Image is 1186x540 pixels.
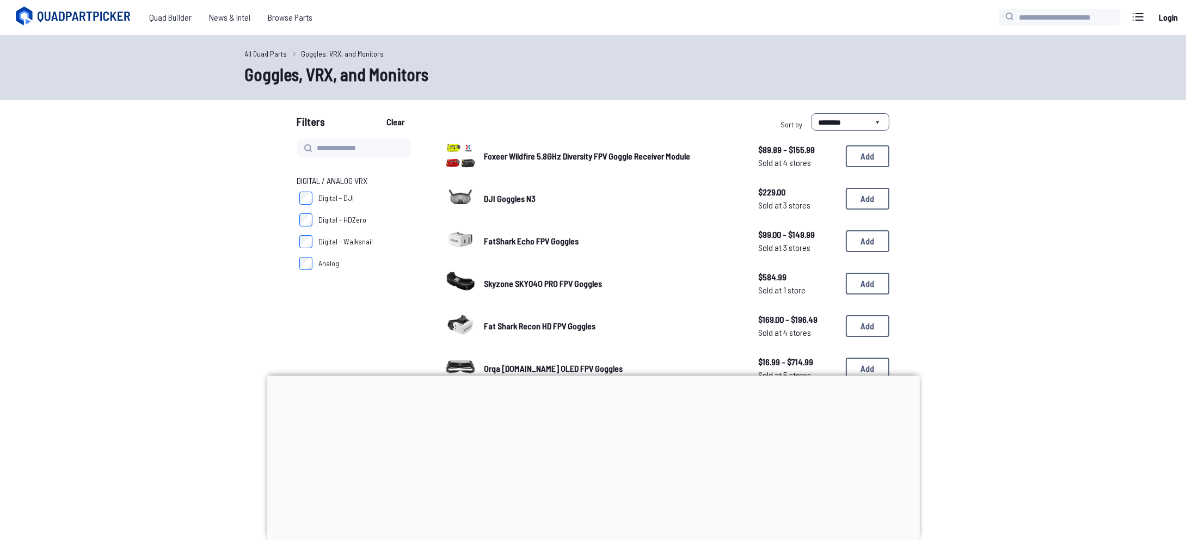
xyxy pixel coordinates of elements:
span: Digital / Analog VRX [297,174,368,187]
span: Sold at 5 stores [759,369,837,382]
a: Fat Shark Recon HD FPV Goggles [484,320,741,333]
a: image [445,352,476,385]
img: image [445,267,476,297]
a: Foxeer Wildfire 5.8GHz Diversity FPV Goggle Receiver Module [484,150,741,163]
img: image [445,139,476,170]
a: Goggles, VRX, and Monitors [302,48,384,59]
input: Digital - HDZero [299,213,312,226]
span: Analog [319,258,340,269]
span: $169.00 - $196.49 [759,313,837,326]
button: Add [846,315,889,337]
a: image [445,139,476,173]
span: Sort by [781,120,803,129]
button: Add [846,230,889,252]
a: News & Intel [200,7,259,28]
a: image [445,182,476,216]
span: Skyzone SKY04O PRO FPV Goggles [484,278,603,289]
span: Fat Shark Recon HD FPV Goggles [484,321,596,331]
span: Foxeer Wildfire 5.8GHz Diversity FPV Goggle Receiver Module [484,151,691,161]
a: image [445,224,476,258]
span: Sold at 4 stores [759,156,837,169]
img: image [445,182,476,212]
a: Skyzone SKY04O PRO FPV Goggles [484,277,741,290]
input: Analog [299,257,312,270]
span: $584.99 [759,271,837,284]
input: Digital - Walksnail [299,235,312,248]
h1: Goggles, VRX, and Monitors [245,61,942,87]
span: Sold at 4 stores [759,326,837,339]
a: Orqa [DOMAIN_NAME] OLED FPV Goggles [484,362,741,375]
span: Filters [297,113,325,135]
button: Add [846,358,889,379]
a: image [445,267,476,300]
span: $16.99 - $714.99 [759,355,837,369]
img: image [445,224,476,255]
button: Add [846,188,889,210]
iframe: Advertisement [267,376,920,537]
button: Clear [378,113,414,131]
a: image [445,309,476,343]
span: $89.89 - $155.99 [759,143,837,156]
img: image [445,352,476,382]
span: $99.00 - $149.99 [759,228,837,241]
a: Quad Builder [140,7,200,28]
input: Digital - DJI [299,192,312,205]
span: Sold at 1 store [759,284,837,297]
span: Sold at 3 stores [759,241,837,254]
a: Browse Parts [259,7,321,28]
a: All Quad Parts [245,48,287,59]
span: Digital - HDZero [319,214,367,225]
a: DJI Goggles N3 [484,192,741,205]
a: Login [1156,7,1182,28]
select: Sort by [812,113,889,131]
span: $229.00 [759,186,837,199]
button: Add [846,273,889,294]
button: Add [846,145,889,167]
span: Sold at 3 stores [759,199,837,212]
img: image [445,309,476,340]
a: FatShark Echo FPV Goggles [484,235,741,248]
span: Digital - Walksnail [319,236,373,247]
span: Digital - DJI [319,193,354,204]
span: DJI Goggles N3 [484,193,536,204]
span: FatShark Echo FPV Goggles [484,236,579,246]
span: Orqa [DOMAIN_NAME] OLED FPV Goggles [484,363,623,373]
